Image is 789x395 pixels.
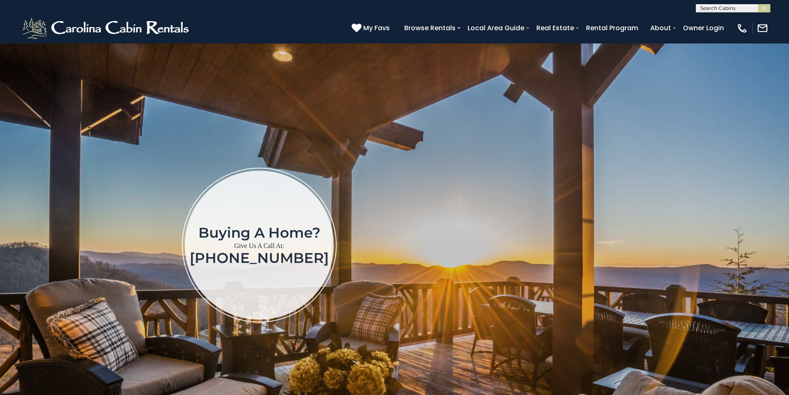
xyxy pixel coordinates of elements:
img: mail-regular-white.png [757,22,768,34]
a: Rental Program [582,21,642,35]
span: My Favs [363,23,390,33]
a: [PHONE_NUMBER] [190,249,329,267]
a: My Favs [352,23,392,34]
a: Browse Rentals [400,21,460,35]
img: White-1-2.png [21,16,193,41]
h1: Buying a home? [190,225,329,240]
img: phone-regular-white.png [736,22,748,34]
a: Real Estate [532,21,578,35]
a: Owner Login [679,21,728,35]
a: Local Area Guide [463,21,528,35]
p: Give Us A Call At: [190,240,329,252]
a: About [646,21,675,35]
